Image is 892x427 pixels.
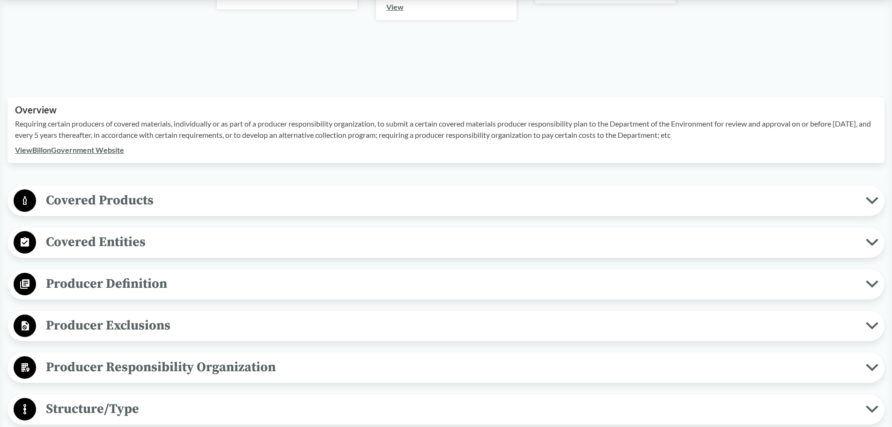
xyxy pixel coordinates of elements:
[36,357,866,378] span: Producer Responsibility Organization
[36,273,866,294] span: Producer Definition
[36,398,866,420] span: Structure/Type
[11,189,881,213] button: Covered Products
[36,232,866,253] span: Covered Entities
[15,105,877,115] h2: Overview
[15,145,124,154] a: ViewBillonGovernment Website
[36,190,866,211] span: Covered Products
[11,314,881,338] button: Producer Exclusions
[11,397,881,421] button: Structure/Type
[11,231,881,255] button: Covered Entities
[11,272,881,296] button: Producer Definition
[15,118,877,141] p: Requiring certain producers of covered materials, individually or as part of a producer responsib...
[36,315,866,336] span: Producer Exclusions
[11,356,881,380] button: Producer Responsibility Organization
[386,2,404,11] a: View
